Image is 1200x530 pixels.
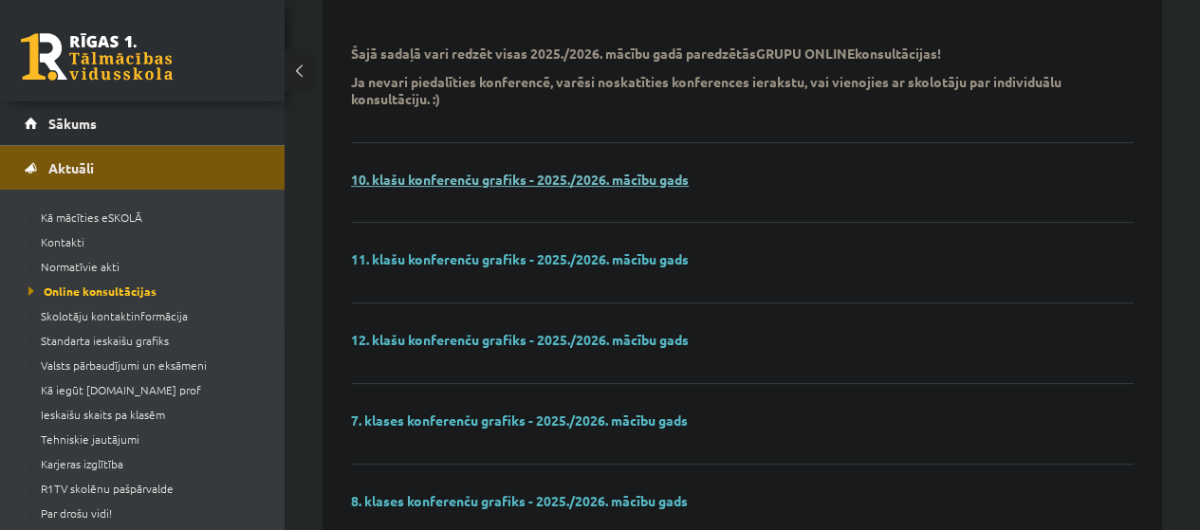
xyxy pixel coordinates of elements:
span: Par drošu vidi! [28,505,112,521]
a: Kontakti [28,233,266,250]
a: Valsts pārbaudījumi un eksāmeni [28,356,266,374]
span: Kontakti [28,234,84,249]
a: Kā mācīties eSKOLĀ [28,209,266,226]
a: R1TV skolēnu pašpārvalde [28,480,266,497]
a: Rīgas 1. Tālmācības vidusskola [21,33,173,81]
span: Sākums [48,115,97,132]
a: 8. klases konferenču grafiks - 2025./2026. mācību gads [351,492,688,509]
span: Kā iegūt [DOMAIN_NAME] prof [28,382,201,397]
p: Šajā sadaļā vari redzēt visas 2025./2026. mācību gadā paredzētās konsultācijas! [351,45,941,62]
a: Tehniskie jautājumi [28,430,266,448]
a: Skolotāju kontaktinformācija [28,307,266,324]
span: R1TV skolēnu pašpārvalde [28,481,174,496]
a: 10. klašu konferenču grafiks - 2025./2026. mācību gads [351,171,689,188]
span: Tehniskie jautājumi [28,431,139,447]
a: Ieskaišu skaits pa klasēm [28,406,266,423]
p: Ja nevari piedalīties konferencē, varēsi noskatīties konferences ierakstu, vai vienojies ar skolo... [351,73,1105,107]
a: Sākums [25,101,261,145]
a: Kā iegūt [DOMAIN_NAME] prof [28,381,266,398]
span: Skolotāju kontaktinformācija [28,308,188,323]
span: Aktuāli [48,159,94,176]
a: Online konsultācijas [28,283,266,300]
span: Standarta ieskaišu grafiks [28,333,169,348]
a: 11. klašu konferenču grafiks - 2025./2026. mācību gads [351,250,689,267]
a: 12. klašu konferenču grafiks - 2025./2026. mācību gads [351,331,689,348]
a: Karjeras izglītība [28,455,266,472]
span: Normatīvie akti [28,259,120,274]
a: Standarta ieskaišu grafiks [28,332,266,349]
span: Ieskaišu skaits pa klasēm [28,407,165,422]
span: Valsts pārbaudījumi un eksāmeni [28,357,207,373]
strong: GRUPU ONLINE [756,45,855,62]
a: Normatīvie akti [28,258,266,275]
a: 7. klases konferenču grafiks - 2025./2026. mācību gads [351,411,688,429]
span: Kā mācīties eSKOLĀ [28,210,142,225]
a: Par drošu vidi! [28,504,266,521]
span: Online konsultācijas [28,283,157,299]
span: Karjeras izglītība [28,456,123,471]
a: Aktuāli [25,146,261,190]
